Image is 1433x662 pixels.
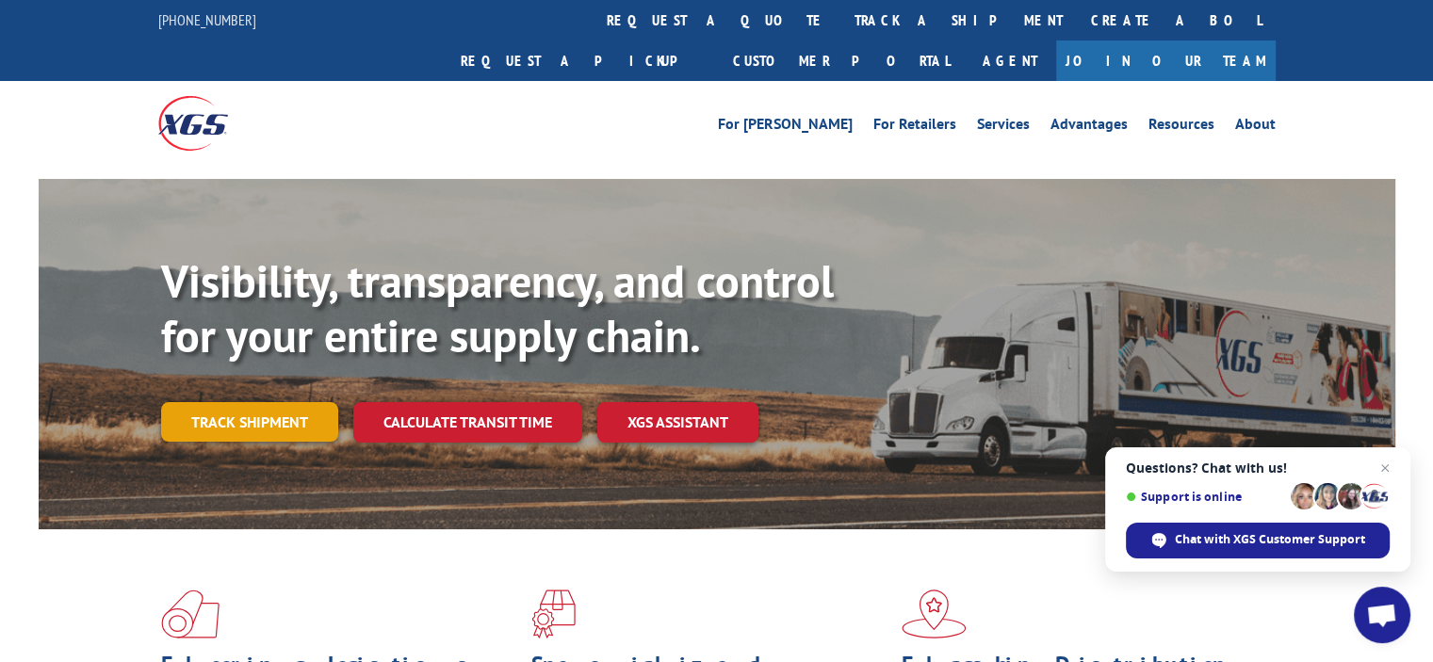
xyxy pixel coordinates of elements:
a: [PHONE_NUMBER] [158,10,256,29]
b: Visibility, transparency, and control for your entire supply chain. [161,251,834,364]
a: Services [977,117,1030,137]
img: xgs-icon-focused-on-flooring-red [531,589,576,638]
img: xgs-icon-total-supply-chain-intelligence-red [161,589,220,638]
span: Questions? Chat with us! [1126,460,1390,476]
a: Customer Portal [719,40,964,81]
div: Chat with XGS Customer Support [1126,523,1390,558]
span: Support is online [1126,490,1284,504]
span: Chat with XGS Customer Support [1175,531,1365,548]
span: Close chat [1374,457,1396,479]
a: Track shipment [161,402,338,442]
a: Join Our Team [1056,40,1276,81]
a: For [PERSON_NAME] [718,117,853,137]
img: xgs-icon-flagship-distribution-model-red [902,589,967,638]
a: XGS ASSISTANT [597,402,758,443]
div: Open chat [1354,587,1410,643]
a: Request a pickup [447,40,719,81]
a: For Retailers [873,117,956,137]
a: Calculate transit time [353,402,582,443]
a: About [1235,117,1276,137]
a: Advantages [1050,117,1128,137]
a: Resources [1148,117,1214,137]
a: Agent [964,40,1056,81]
